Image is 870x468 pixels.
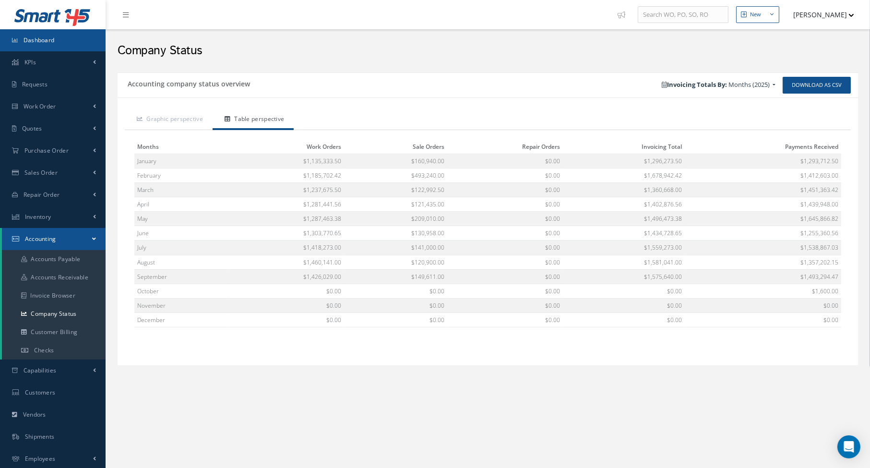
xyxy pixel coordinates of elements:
[134,197,228,212] td: April
[447,240,563,255] td: $0.00
[344,299,447,313] td: $0.00
[228,226,344,240] td: $1,303,770.65
[685,255,841,269] td: $1,357,202.15
[563,140,685,154] th: Invoicing Total
[228,255,344,269] td: $1,460,141.00
[25,455,56,463] span: Employees
[447,168,563,182] td: $0.00
[134,299,228,313] td: November
[25,388,56,396] span: Customers
[22,124,42,132] span: Quotes
[685,140,841,154] th: Payments Received
[447,299,563,313] td: $0.00
[563,313,685,327] td: $0.00
[447,197,563,212] td: $0.00
[784,5,854,24] button: [PERSON_NAME]
[2,323,106,341] a: Customer Billing
[447,284,563,298] td: $0.00
[563,226,685,240] td: $1,434,728.65
[447,212,563,226] td: $0.00
[228,182,344,197] td: $1,237,675.50
[134,226,228,240] td: June
[23,410,46,419] span: Vendors
[685,168,841,182] td: $1,412,603.00
[563,212,685,226] td: $1,496,473.38
[24,146,69,155] span: Purchase Order
[228,284,344,298] td: $0.00
[2,287,106,305] a: Invoice Browser
[344,197,447,212] td: $121,435.00
[685,154,841,168] td: $1,293,712.50
[134,168,228,182] td: February
[24,191,60,199] span: Repair Order
[24,102,56,110] span: Work Order
[344,226,447,240] td: $130,958.00
[344,182,447,197] td: $122,992.50
[344,240,447,255] td: $141,000.00
[563,154,685,168] td: $1,296,273.50
[685,299,841,313] td: $0.00
[783,77,851,94] a: Download as CSV
[344,140,447,154] th: Sale Orders
[2,268,106,287] a: Accounts Receivable
[228,313,344,327] td: $0.00
[34,346,54,354] span: Checks
[134,182,228,197] td: March
[344,154,447,168] td: $160,940.00
[447,140,563,154] th: Repair Orders
[837,435,860,458] div: Open Intercom Messenger
[24,168,58,177] span: Sales Order
[447,226,563,240] td: $0.00
[25,235,56,243] span: Accounting
[24,58,36,66] span: KPIs
[213,110,294,130] a: Table perspective
[228,197,344,212] td: $1,281,441.56
[228,168,344,182] td: $1,185,702.42
[24,366,57,374] span: Capabilities
[563,269,685,284] td: $1,575,640.00
[228,269,344,284] td: $1,426,029.00
[447,154,563,168] td: $0.00
[2,250,106,268] a: Accounts Payable
[25,432,55,441] span: Shipments
[228,240,344,255] td: $1,418,273.00
[118,44,858,58] h2: Company Status
[685,269,841,284] td: $1,493,294.47
[134,154,228,168] td: January
[25,213,51,221] span: Inventory
[685,284,841,298] td: $1,600.00
[736,6,779,23] button: New
[344,313,447,327] td: $0.00
[125,77,250,88] h5: Accounting company status overview
[134,269,228,284] td: September
[563,197,685,212] td: $1,402,876.56
[228,212,344,226] td: $1,287,463.38
[228,154,344,168] td: $1,135,333.50
[657,78,780,92] a: Invoicing Totals By: Months (2025)
[685,212,841,226] td: $1,645,866.82
[344,269,447,284] td: $149,611.00
[344,212,447,226] td: $209,010.00
[662,80,727,89] b: Invoicing Totals By:
[638,6,728,24] input: Search WO, PO, SO, RO
[134,240,228,255] td: July
[685,182,841,197] td: $1,451,363.42
[685,313,841,327] td: $0.00
[563,240,685,255] td: $1,559,273.00
[2,341,106,360] a: Checks
[134,255,228,269] td: August
[22,80,48,88] span: Requests
[134,140,228,154] th: Months
[750,11,761,19] div: New
[447,313,563,327] td: $0.00
[447,269,563,284] td: $0.00
[563,255,685,269] td: $1,581,041.00
[563,299,685,313] td: $0.00
[344,284,447,298] td: $0.00
[134,313,228,327] td: December
[24,36,55,44] span: Dashboard
[344,255,447,269] td: $120,900.00
[2,228,106,250] a: Accounting
[685,197,841,212] td: $1,439,948.00
[563,182,685,197] td: $1,360,668.00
